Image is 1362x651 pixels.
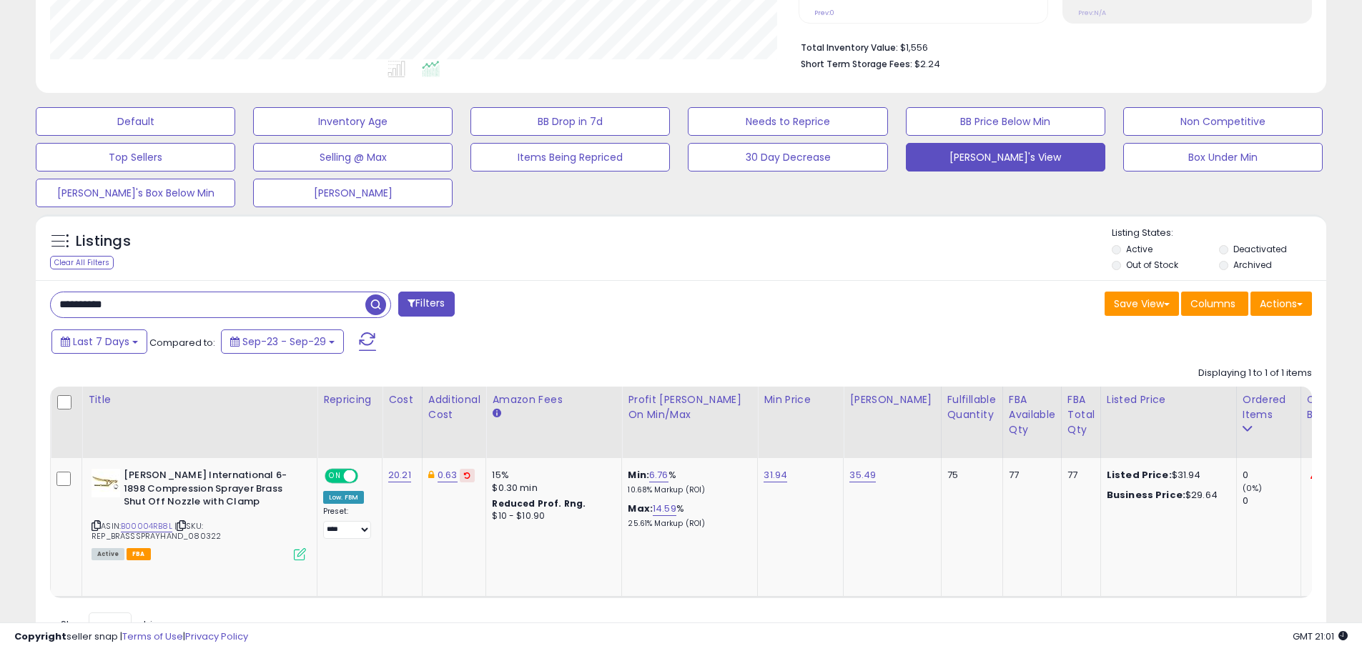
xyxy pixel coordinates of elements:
[127,548,151,560] span: FBA
[1233,259,1272,271] label: Archived
[764,468,787,482] a: 31.94
[764,392,837,407] div: Min Price
[1126,243,1153,255] label: Active
[1243,482,1263,494] small: (0%)
[470,107,670,136] button: BB Drop in 7d
[73,334,129,349] span: Last 7 Days
[76,232,131,252] h5: Listings
[92,520,221,542] span: | SKU: REP_BRASSSPRAYHAND_080322
[1250,292,1312,316] button: Actions
[14,630,248,644] div: seller snap | |
[1067,469,1090,482] div: 77
[356,470,379,482] span: OFF
[149,336,215,349] span: Compared to:
[1105,292,1179,316] button: Save View
[36,143,235,172] button: Top Sellers
[1078,9,1106,17] small: Prev: N/A
[1107,469,1225,482] div: $31.94
[492,482,611,495] div: $0.30 min
[1198,367,1312,380] div: Displaying 1 to 1 of 1 items
[1243,392,1295,422] div: Ordered Items
[428,392,480,422] div: Additional Cost
[121,520,172,532] a: B00004RB8L
[242,334,326,349] span: Sep-23 - Sep-29
[1009,392,1055,437] div: FBA Available Qty
[849,468,876,482] a: 35.49
[122,630,183,643] a: Terms of Use
[253,179,453,207] button: [PERSON_NAME]
[947,469,992,482] div: 75
[61,617,164,631] span: Show: entries
[906,107,1105,136] button: BB Price Below Min
[628,468,649,482] b: Min:
[801,58,912,70] b: Short Term Storage Fees:
[323,507,371,539] div: Preset:
[628,519,746,529] p: 25.61% Markup (ROI)
[1009,469,1050,482] div: 77
[92,548,124,560] span: All listings currently available for purchase on Amazon
[653,502,676,516] a: 14.59
[492,392,616,407] div: Amazon Fees
[849,392,934,407] div: [PERSON_NAME]
[253,143,453,172] button: Selling @ Max
[801,41,898,54] b: Total Inventory Value:
[92,469,120,497] img: 31v+sc1KlkL._SL40_.jpg
[1067,392,1095,437] div: FBA Total Qty
[51,329,147,354] button: Last 7 Days
[470,143,670,172] button: Items Being Repriced
[1123,143,1323,172] button: Box Under Min
[628,485,746,495] p: 10.68% Markup (ROI)
[398,292,454,317] button: Filters
[492,497,586,510] b: Reduced Prof. Rng.
[92,469,306,559] div: ASIN:
[947,392,997,422] div: Fulfillable Quantity
[492,407,500,420] small: Amazon Fees.
[1126,259,1178,271] label: Out of Stock
[185,630,248,643] a: Privacy Policy
[688,107,887,136] button: Needs to Reprice
[622,387,758,458] th: The percentage added to the cost of goods (COGS) that forms the calculator for Min & Max prices.
[1123,107,1323,136] button: Non Competitive
[1243,469,1301,482] div: 0
[253,107,453,136] button: Inventory Age
[124,469,297,512] b: [PERSON_NAME] International 6-1898 Compression Sprayer Brass Shut Off Nozzle with Clamp
[36,107,235,136] button: Default
[688,143,887,172] button: 30 Day Decrease
[326,470,344,482] span: ON
[1293,630,1348,643] span: 2025-10-7 21:01 GMT
[1243,495,1301,507] div: 0
[801,38,1301,55] li: $1,556
[1107,488,1185,502] b: Business Price:
[88,392,311,407] div: Title
[1233,243,1287,255] label: Deactivated
[628,502,653,515] b: Max:
[323,392,376,407] div: Repricing
[50,256,114,269] div: Clear All Filters
[649,468,668,482] a: 6.76
[814,9,834,17] small: Prev: 0
[438,468,458,482] a: 0.63
[1107,489,1225,502] div: $29.64
[492,510,611,522] div: $10 - $10.90
[388,392,416,407] div: Cost
[914,57,940,71] span: $2.24
[492,469,611,482] div: 15%
[36,179,235,207] button: [PERSON_NAME]'s Box Below Min
[628,502,746,529] div: %
[906,143,1105,172] button: [PERSON_NAME]'s View
[628,469,746,495] div: %
[628,392,751,422] div: Profit [PERSON_NAME] on Min/Max
[1190,297,1235,311] span: Columns
[1107,392,1230,407] div: Listed Price
[323,491,364,504] div: Low. FBM
[1181,292,1248,316] button: Columns
[1107,468,1172,482] b: Listed Price:
[388,468,411,482] a: 20.21
[14,630,66,643] strong: Copyright
[221,329,344,354] button: Sep-23 - Sep-29
[1112,227,1326,240] p: Listing States:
